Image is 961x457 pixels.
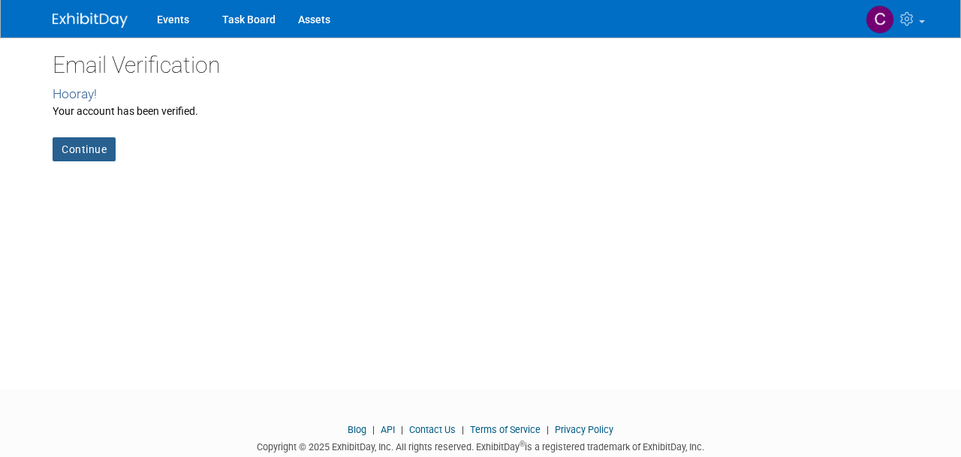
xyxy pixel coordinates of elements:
img: Connor Mallyon [866,5,894,34]
div: Your account has been verified. [53,104,908,119]
a: Continue [53,137,116,161]
span: | [458,424,468,435]
div: Hooray! [53,85,908,104]
a: Contact Us [409,424,456,435]
a: API [381,424,395,435]
span: | [369,424,378,435]
span: | [397,424,407,435]
a: Terms of Service [470,424,541,435]
sup: ® [520,440,525,448]
h2: Email Verification [53,53,908,77]
a: Privacy Policy [555,424,613,435]
img: ExhibitDay [53,13,128,28]
a: Blog [348,424,366,435]
span: | [543,424,553,435]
